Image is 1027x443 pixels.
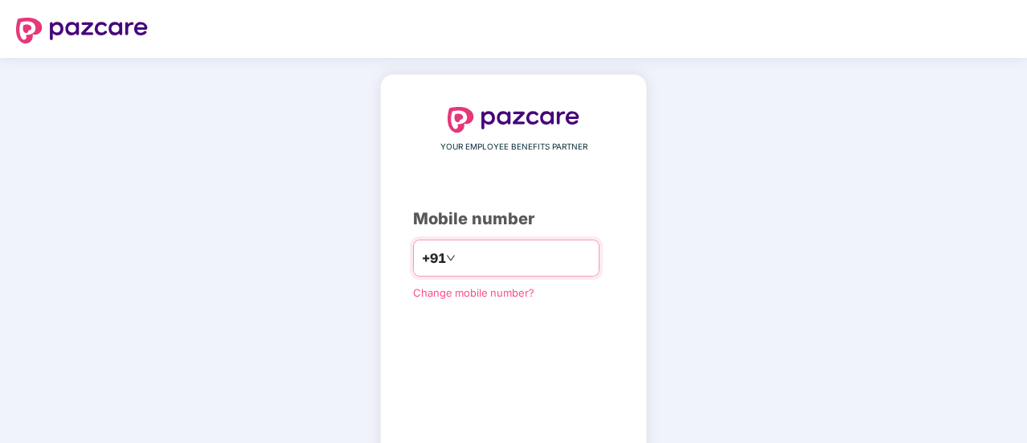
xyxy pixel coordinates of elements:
a: Change mobile number? [413,286,534,299]
span: down [446,253,456,263]
span: YOUR EMPLOYEE BENEFITS PARTNER [440,141,587,154]
span: +91 [422,248,446,269]
img: logo [16,18,148,43]
img: logo [448,107,579,133]
div: Mobile number [413,207,614,232]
